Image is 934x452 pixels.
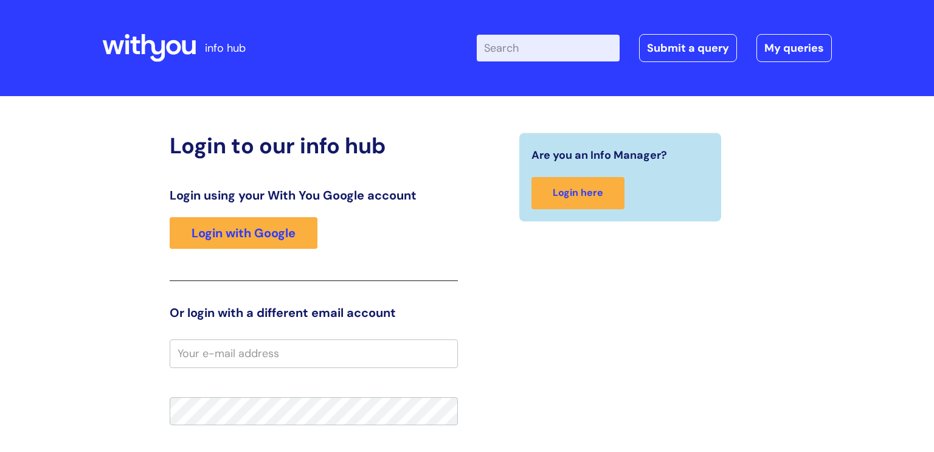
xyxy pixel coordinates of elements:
h3: Or login with a different email account [170,305,458,320]
p: info hub [205,38,246,58]
a: Login with Google [170,217,317,249]
a: Submit a query [639,34,737,62]
h3: Login using your With You Google account [170,188,458,203]
input: Your e-mail address [170,339,458,367]
h2: Login to our info hub [170,133,458,159]
a: My queries [756,34,832,62]
input: Search [477,35,620,61]
a: Login here [531,177,624,209]
span: Are you an Info Manager? [531,145,667,165]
